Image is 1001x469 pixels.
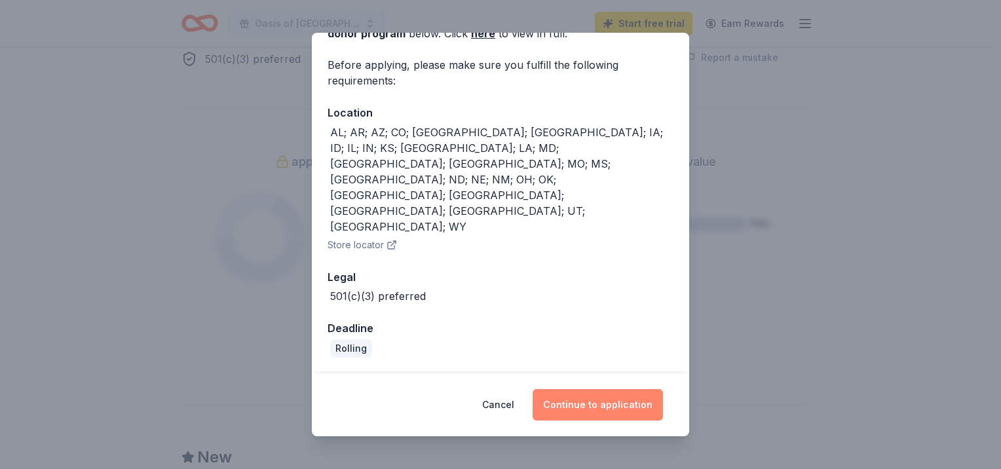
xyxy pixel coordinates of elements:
[328,237,397,253] button: Store locator
[330,124,673,235] div: AL; AR; AZ; CO; [GEOGRAPHIC_DATA]; [GEOGRAPHIC_DATA]; IA; ID; IL; IN; KS; [GEOGRAPHIC_DATA]; LA; ...
[482,389,514,421] button: Cancel
[328,269,673,286] div: Legal
[330,339,372,358] div: Rolling
[328,104,673,121] div: Location
[330,288,426,304] div: 501(c)(3) preferred
[328,57,673,88] div: Before applying, please make sure you fulfill the following requirements:
[471,26,495,41] a: here
[328,320,673,337] div: Deadline
[533,389,663,421] button: Continue to application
